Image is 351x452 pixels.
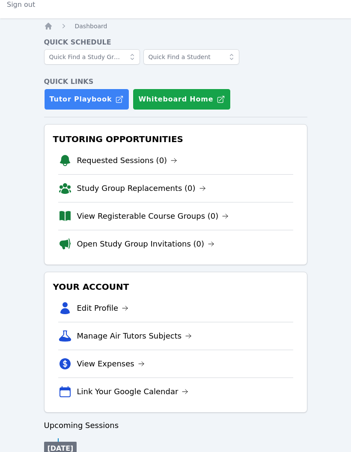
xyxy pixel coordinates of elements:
a: Open Study Group Invitations (0) [77,238,215,250]
a: Tutor Playbook [44,89,130,110]
h4: Quick Links [44,77,307,87]
a: View Registerable Course Groups (0) [77,211,229,223]
input: Quick Find a Student [143,50,239,65]
h4: Quick Schedule [44,38,307,48]
h3: Upcoming Sessions [44,420,307,432]
input: Quick Find a Study Group [44,50,140,65]
a: Edit Profile [77,303,129,315]
nav: Breadcrumb [44,22,307,31]
a: View Expenses [77,358,145,370]
a: Link Your Google Calendar [77,386,189,398]
a: Study Group Replacements (0) [77,183,206,195]
button: Whiteboard Home [133,89,231,110]
h3: Tutoring Opportunities [51,132,300,147]
a: Dashboard [75,22,107,31]
h3: Your Account [51,280,300,295]
span: Dashboard [75,23,107,30]
a: Requested Sessions (0) [77,155,178,167]
a: Manage Air Tutors Subjects [77,330,192,342]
